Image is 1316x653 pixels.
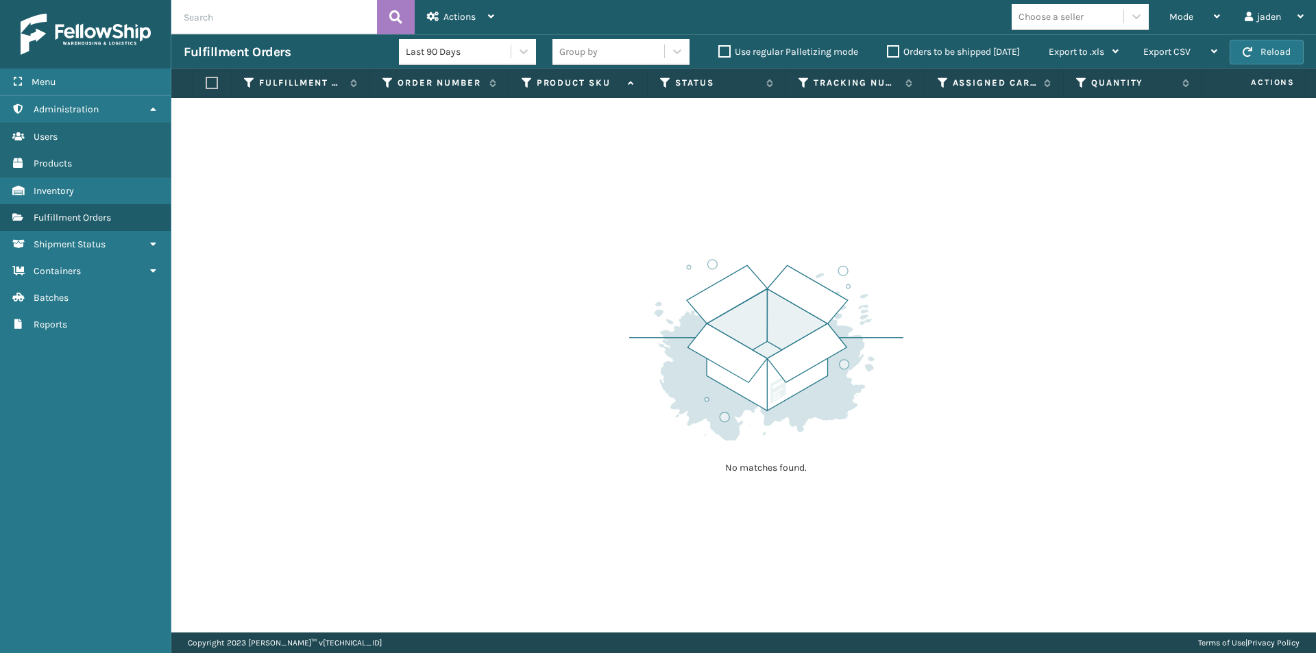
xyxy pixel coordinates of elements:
label: Fulfillment Order Id [259,77,343,89]
a: Privacy Policy [1247,638,1300,648]
div: Choose a seller [1019,10,1084,24]
div: | [1198,632,1300,653]
span: Users [34,131,58,143]
button: Reload [1230,40,1304,64]
label: Assigned Carrier Service [953,77,1037,89]
label: Use regular Palletizing mode [718,46,858,58]
label: Orders to be shipped [DATE] [887,46,1020,58]
label: Order Number [398,77,482,89]
span: Inventory [34,185,74,197]
h3: Fulfillment Orders [184,44,291,60]
a: Terms of Use [1198,638,1245,648]
label: Tracking Number [814,77,898,89]
p: Copyright 2023 [PERSON_NAME]™ v [TECHNICAL_ID] [188,632,382,653]
label: Quantity [1091,77,1175,89]
label: Status [675,77,759,89]
span: Export CSV [1143,46,1191,58]
span: Batches [34,292,69,304]
div: Group by [559,45,598,59]
label: Product SKU [537,77,621,89]
span: Fulfillment Orders [34,212,111,223]
span: Menu [32,76,56,88]
span: Actions [1206,71,1303,94]
img: logo [21,14,151,55]
span: Actions [443,11,476,23]
span: Administration [34,103,99,115]
span: Containers [34,265,81,277]
span: Export to .xls [1049,46,1104,58]
span: Mode [1169,11,1193,23]
span: Shipment Status [34,238,106,250]
span: Reports [34,319,67,330]
div: Last 90 Days [406,45,512,59]
span: Products [34,158,72,169]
